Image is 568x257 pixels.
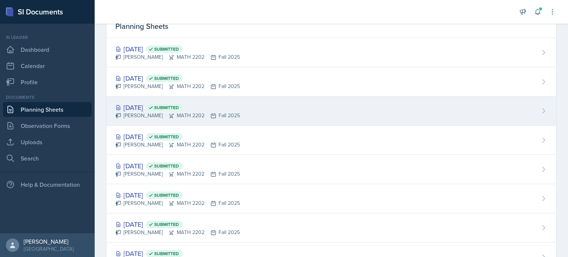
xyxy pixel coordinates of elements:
span: Submitted [154,105,179,111]
span: Submitted [154,75,179,81]
span: Submitted [154,192,179,198]
a: Planning Sheets [3,102,92,117]
div: [GEOGRAPHIC_DATA] [24,245,74,253]
a: [DATE] Submitted [PERSON_NAME]MATH 2202Fall 2025 [106,126,556,155]
a: Calendar [3,58,92,73]
a: Dashboard [3,42,92,57]
div: Documents [3,94,92,101]
div: [DATE] [115,132,240,142]
a: Search [3,151,92,166]
div: Planning Sheets [106,15,556,38]
div: [DATE] [115,73,240,83]
div: [DATE] [115,102,240,112]
div: [PERSON_NAME] MATH 2202 Fall 2025 [115,82,240,90]
div: [PERSON_NAME] MATH 2202 Fall 2025 [115,112,240,119]
a: [DATE] Submitted [PERSON_NAME]MATH 2202Fall 2025 [106,184,556,213]
div: [DATE] [115,190,240,200]
div: [PERSON_NAME] MATH 2202 Fall 2025 [115,199,240,207]
div: [DATE] [115,219,240,229]
div: Si leader [3,34,92,41]
div: [PERSON_NAME] [24,238,74,245]
span: Submitted [154,134,179,140]
a: [DATE] Submitted [PERSON_NAME]MATH 2202Fall 2025 [106,213,556,243]
a: Uploads [3,135,92,149]
div: [DATE] [115,44,240,54]
a: Profile [3,75,92,89]
div: [PERSON_NAME] MATH 2202 Fall 2025 [115,141,240,149]
a: [DATE] Submitted [PERSON_NAME]MATH 2202Fall 2025 [106,97,556,126]
a: [DATE] Submitted [PERSON_NAME]MATH 2202Fall 2025 [106,67,556,97]
div: [DATE] [115,161,240,171]
a: [DATE] Submitted [PERSON_NAME]MATH 2202Fall 2025 [106,155,556,184]
a: Observation Forms [3,118,92,133]
a: [DATE] Submitted [PERSON_NAME]MATH 2202Fall 2025 [106,38,556,67]
div: [PERSON_NAME] MATH 2202 Fall 2025 [115,170,240,178]
span: Submitted [154,222,179,227]
div: Help & Documentation [3,177,92,192]
span: Submitted [154,46,179,52]
span: Submitted [154,251,179,257]
div: [PERSON_NAME] MATH 2202 Fall 2025 [115,53,240,61]
span: Submitted [154,163,179,169]
div: [PERSON_NAME] MATH 2202 Fall 2025 [115,229,240,236]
